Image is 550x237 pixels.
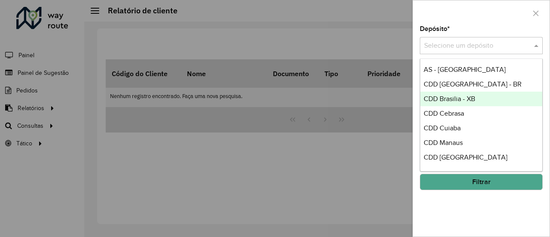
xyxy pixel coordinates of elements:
ng-dropdown-panel: Options list [420,58,543,172]
span: CDD Brasilia - XB [424,95,475,102]
button: Filtrar [420,174,543,190]
span: CDD Cuiaba [424,124,461,132]
span: AS - [GEOGRAPHIC_DATA] [424,66,506,73]
span: CDD Manaus [424,139,463,146]
span: CDD [GEOGRAPHIC_DATA] - BR [424,80,522,88]
label: Depósito [420,24,450,34]
span: CDD Cebrasa [424,110,464,117]
span: CDD [GEOGRAPHIC_DATA] [424,154,507,161]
